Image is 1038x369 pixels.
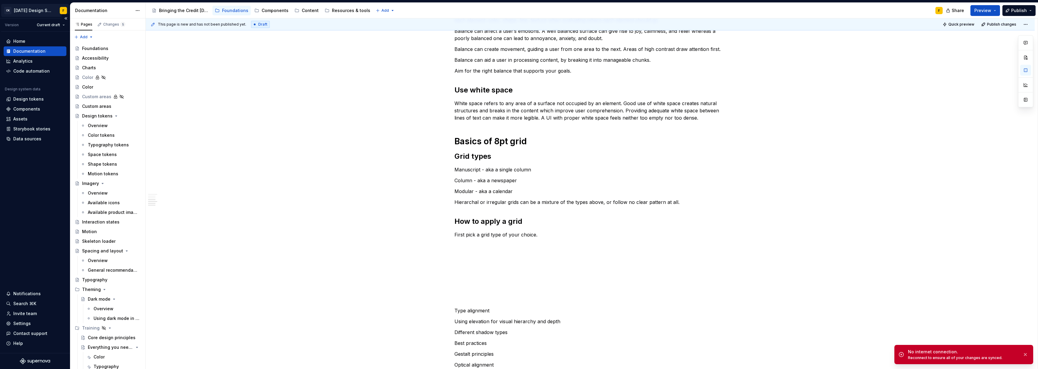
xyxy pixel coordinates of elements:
[72,82,143,92] a: Color
[82,94,111,100] div: Custom areas
[952,8,964,14] span: Share
[252,6,291,15] a: Components
[212,6,251,15] a: Foundations
[158,22,246,27] span: This page is new and has not been published yet.
[88,190,108,196] div: Overview
[72,236,143,246] a: Skeleton loader
[82,286,101,292] div: Theming
[72,179,143,188] a: Imagery
[88,152,117,158] div: Space tokens
[4,104,66,114] a: Components
[13,58,33,64] div: Analytics
[4,319,66,328] a: Settings
[72,73,143,82] a: Color
[88,161,117,167] div: Shape tokens
[454,27,726,42] p: Balance can affect a user’s emotions. A well balanced surface can give rise to joy, calmness, and...
[258,22,267,27] span: Draft
[454,67,726,74] p: Aim for the right balance that supports your goals.
[62,14,70,23] button: Collapse sidebar
[941,20,977,29] button: Quick preview
[13,291,41,297] div: Notifications
[82,113,113,119] div: Design tokens
[262,8,288,14] div: Components
[72,227,143,236] a: Motion
[78,333,143,342] a: Core design principles
[222,8,248,14] div: Foundations
[374,6,396,15] button: Add
[454,217,726,226] h2: How to apply a grid
[82,180,99,186] div: Imagery
[72,111,143,121] a: Design tokens
[78,159,143,169] a: Shape tokens
[88,258,108,264] div: Overview
[13,48,46,54] div: Documentation
[4,289,66,299] button: Notifications
[78,169,143,179] a: Motion tokens
[13,116,27,122] div: Assets
[88,123,108,129] div: Overview
[82,55,109,61] div: Accessibility
[72,63,143,73] a: Charts
[454,152,726,161] h2: Grid types
[4,56,66,66] a: Analytics
[454,329,726,336] p: Different shadow types
[4,94,66,104] a: Design tokens
[78,130,143,140] a: Color tokens
[13,301,36,307] div: Search ⌘K
[454,318,726,325] p: Using elevation for visual hierarchy and depth
[13,311,37,317] div: Invite team
[13,68,50,74] div: Code automation
[20,358,50,364] svg: Supernova Logo
[4,134,66,144] a: Data sources
[454,361,726,368] p: Optical alignment
[94,306,113,312] div: Overview
[62,8,64,13] div: F
[1,4,69,17] button: CK[DATE] Design SystemF
[322,6,373,15] a: Resources & tools
[948,22,974,27] span: Quick preview
[13,106,40,112] div: Components
[454,307,726,314] p: Type alignment
[943,5,968,16] button: Share
[454,100,726,121] p: White space refers to any area of a surface not occupied by an element. Good use of white space c...
[454,45,726,53] p: Balance can create movement, guiding a user from one area to the next. Areas of high contrast dra...
[72,323,143,333] div: Training
[13,38,25,44] div: Home
[82,248,123,254] div: Spacing and layout
[454,177,726,184] p: Column - aka a newspaper
[938,8,940,13] div: F
[84,304,143,314] a: Overview
[1002,5,1036,16] button: Publish
[13,96,44,102] div: Design tokens
[4,299,66,308] button: Search ⌘K
[454,199,726,206] p: Hierarchal or irregular grids can be a mixture of the types above, or follow no clear pattern at ...
[82,84,93,90] div: Color
[974,8,991,14] span: Preview
[149,6,211,15] a: Bringing the Credit [DATE] brand to life across products
[5,87,40,92] div: Design system data
[72,92,143,102] a: Custom areas
[88,142,129,148] div: Typography tokens
[970,5,1000,16] button: Preview
[78,188,143,198] a: Overview
[88,344,133,350] div: Everything you need to know
[4,309,66,318] a: Invite team
[4,329,66,338] button: Contact support
[292,6,321,15] a: Content
[72,33,95,41] button: Add
[82,229,97,235] div: Motion
[72,44,143,53] a: Foundations
[454,166,726,173] p: Manuscript - aka a single column
[82,219,119,225] div: Interaction states
[454,339,726,347] p: Best practices
[78,140,143,150] a: Typography tokens
[72,275,143,285] a: Typography
[84,314,143,323] a: Using dark mode in Figma
[987,22,1016,27] span: Publish changes
[78,150,143,159] a: Space tokens
[13,321,31,327] div: Settings
[454,350,726,358] p: Gestalt principles
[149,5,373,17] div: Page tree
[82,74,93,80] div: Color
